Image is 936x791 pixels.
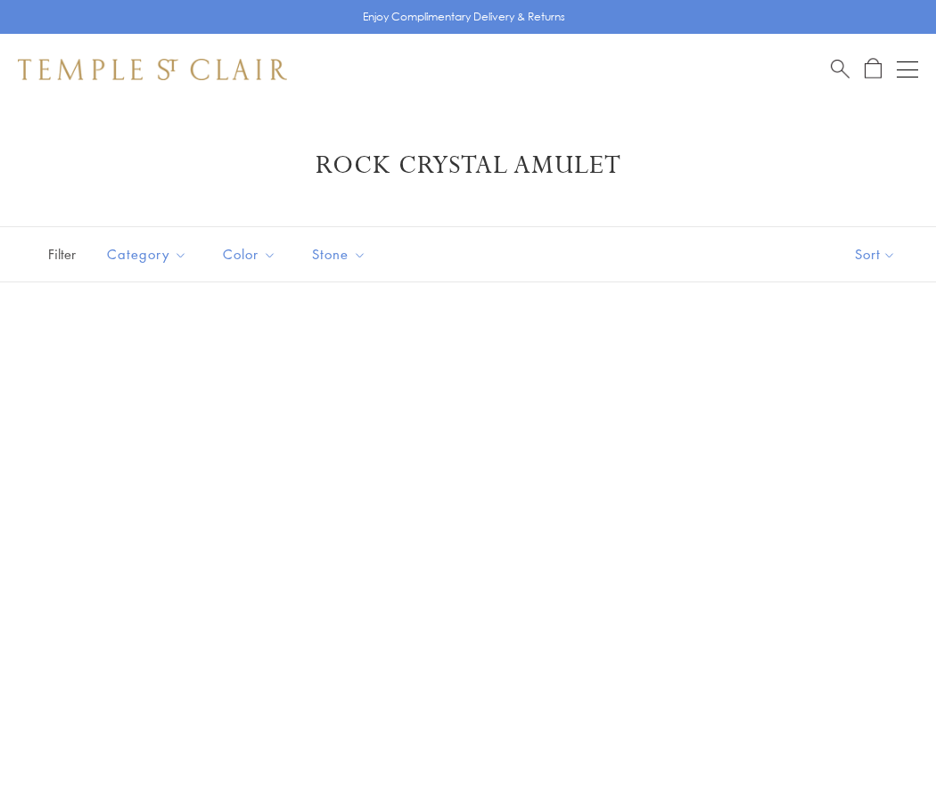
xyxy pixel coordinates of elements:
[815,227,936,281] button: Show sort by
[214,243,290,265] span: Color
[98,243,201,265] span: Category
[18,59,287,80] img: Temple St. Clair
[363,8,565,26] p: Enjoy Complimentary Delivery & Returns
[299,234,380,274] button: Stone
[45,150,891,182] h1: Rock Crystal Amulet
[831,58,850,80] a: Search
[865,58,882,80] a: Open Shopping Bag
[94,234,201,274] button: Category
[209,234,290,274] button: Color
[303,243,380,265] span: Stone
[897,59,918,80] button: Open navigation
